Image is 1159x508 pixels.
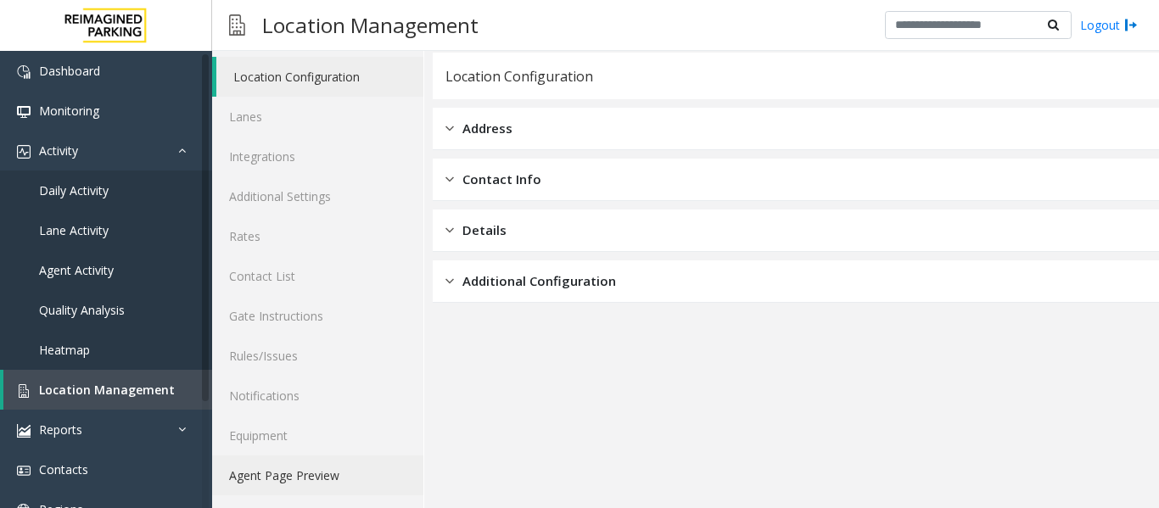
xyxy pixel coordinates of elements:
img: 'icon' [17,105,31,119]
a: Gate Instructions [212,296,423,336]
img: closed [445,271,454,291]
a: Location Configuration [216,57,423,97]
a: Additional Settings [212,176,423,216]
a: Agent Page Preview [212,455,423,495]
div: Location Configuration [445,65,593,87]
a: Rules/Issues [212,336,423,376]
a: Rates [212,216,423,256]
a: Notifications [212,376,423,416]
img: logout [1124,16,1138,34]
img: pageIcon [229,4,245,46]
span: Details [462,221,507,240]
img: 'icon' [17,65,31,79]
img: 'icon' [17,464,31,477]
img: closed [445,119,454,138]
a: Integrations [212,137,423,176]
img: closed [445,170,454,189]
img: 'icon' [17,424,31,438]
a: Location Management [3,370,212,410]
span: Activity [39,142,78,159]
a: Contact List [212,256,423,296]
h3: Location Management [254,4,487,46]
span: Heatmap [39,342,90,358]
img: closed [445,221,454,240]
span: Quality Analysis [39,302,125,318]
span: Additional Configuration [462,271,616,291]
span: Contacts [39,461,88,477]
span: Location Management [39,382,175,398]
span: Daily Activity [39,182,109,198]
img: 'icon' [17,145,31,159]
span: Address [462,119,512,138]
a: Lanes [212,97,423,137]
span: Monitoring [39,103,99,119]
img: 'icon' [17,384,31,398]
span: Contact Info [462,170,541,189]
a: Logout [1080,16,1138,34]
span: Dashboard [39,63,100,79]
span: Reports [39,421,82,438]
span: Lane Activity [39,222,109,238]
span: Agent Activity [39,262,114,278]
a: Equipment [212,416,423,455]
